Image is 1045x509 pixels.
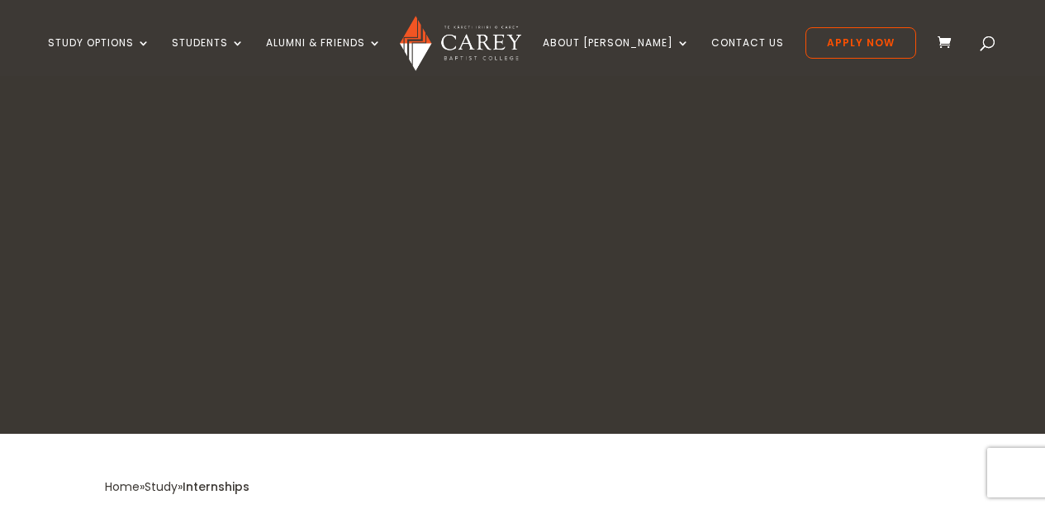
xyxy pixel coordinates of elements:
a: Students [172,37,245,76]
a: Apply Now [805,27,916,59]
a: Home [105,478,140,495]
a: Study Options [48,37,150,76]
a: Contact Us [711,37,784,76]
a: Alumni & Friends [266,37,382,76]
a: About [PERSON_NAME] [543,37,690,76]
span: Internships [183,478,249,495]
a: Study [145,478,178,495]
span: » » [105,478,249,495]
img: Carey Baptist College [400,16,521,71]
